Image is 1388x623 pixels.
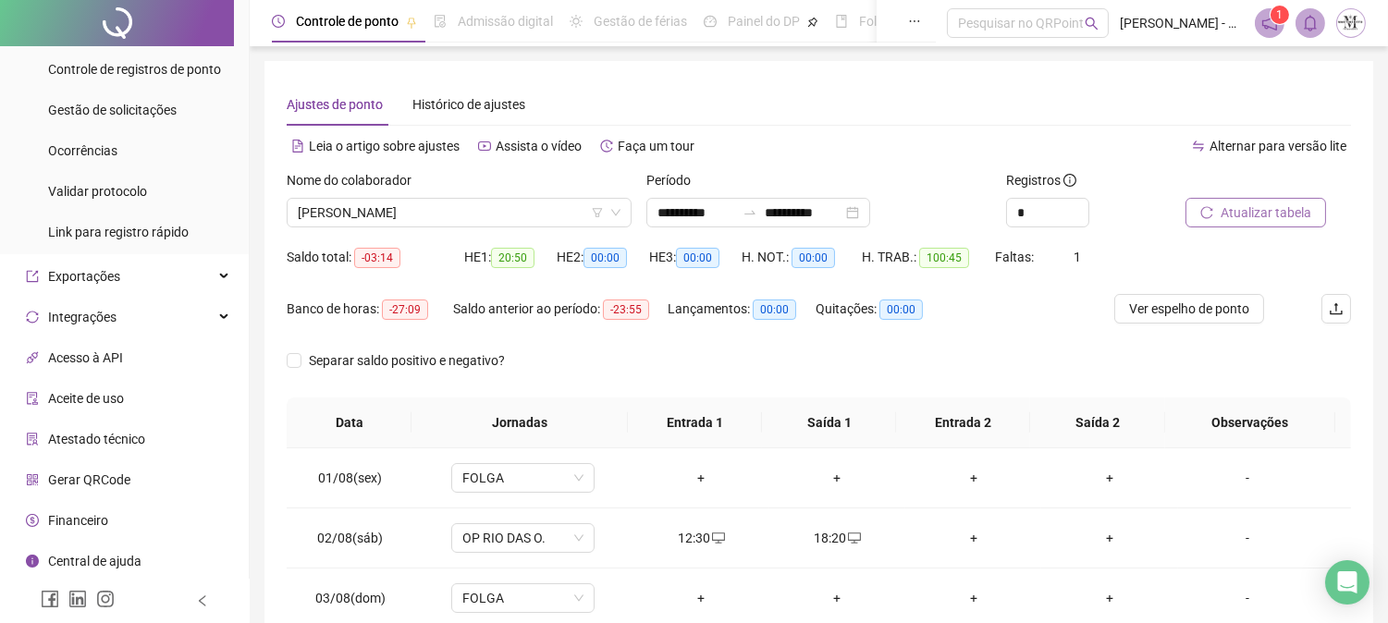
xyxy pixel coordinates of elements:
[1200,206,1213,219] span: reload
[309,139,460,153] span: Leia o artigo sobre ajustes
[96,590,115,608] span: instagram
[603,299,649,320] span: -23:55
[317,531,383,545] span: 02/08(sáb)
[649,247,742,268] div: HE 3:
[1329,301,1344,316] span: upload
[1056,468,1162,488] div: +
[592,207,603,218] span: filter
[48,310,117,324] span: Integrações
[318,470,382,485] span: 01/08(sex)
[920,528,1026,548] div: +
[464,247,557,268] div: HE 1:
[26,311,39,324] span: sync
[26,270,39,283] span: export
[48,554,141,568] span: Central de ajuda
[287,299,453,320] div: Banco de horas:
[26,473,39,486] span: qrcode
[48,225,189,239] span: Link para registro rápido
[48,184,147,199] span: Validar protocolo
[1302,15,1319,31] span: bell
[610,207,621,218] span: down
[272,15,285,28] span: clock-circle
[1193,588,1302,608] div: -
[600,140,613,153] span: history
[491,248,534,268] span: 20:50
[1271,6,1289,24] sup: 1
[1193,468,1302,488] div: -
[1129,299,1249,319] span: Ver espelho de ponto
[478,140,491,153] span: youtube
[646,170,703,190] label: Período
[48,472,130,487] span: Gerar QRCode
[48,269,120,284] span: Exportações
[704,15,717,28] span: dashboard
[792,248,835,268] span: 00:00
[816,299,949,320] div: Quitações:
[1114,294,1264,324] button: Ver espelho de ponto
[291,140,304,153] span: file-text
[406,17,417,28] span: pushpin
[784,468,891,488] div: +
[743,205,757,220] span: swap-right
[995,250,1037,264] span: Faltas:
[1030,397,1164,448] th: Saída 2
[48,432,145,446] span: Atestado técnico
[287,397,411,448] th: Data
[594,14,687,29] span: Gestão de férias
[1085,17,1099,31] span: search
[859,14,977,29] span: Folha de pagamento
[1221,202,1311,223] span: Atualizar tabela
[862,247,995,268] div: H. TRAB.:
[1074,250,1081,264] span: 1
[1337,9,1365,37] img: 67331
[296,14,399,29] span: Controle de ponto
[807,17,818,28] span: pushpin
[48,62,221,77] span: Controle de registros de ponto
[1193,528,1302,548] div: -
[298,199,620,226] span: PAULO DA FONSECA MARINHO J
[287,247,464,268] div: Saldo total:
[1185,198,1326,227] button: Atualizar tabela
[382,299,428,320] span: -27:09
[287,97,383,112] span: Ajustes de ponto
[462,524,583,552] span: OP RIO DAS O.
[1056,528,1162,548] div: +
[710,531,725,544] span: desktop
[618,139,694,153] span: Faça um tour
[846,531,861,544] span: desktop
[26,351,39,364] span: api
[920,588,1026,608] div: +
[557,247,649,268] div: HE 2:
[287,170,424,190] label: Nome do colaborador
[896,397,1030,448] th: Entrada 2
[784,588,891,608] div: +
[1210,139,1346,153] span: Alternar para versão lite
[1261,15,1278,31] span: notification
[919,248,969,268] span: 100:45
[315,591,386,605] span: 03/08(dom)
[835,15,848,28] span: book
[462,464,583,492] span: FOLGA
[26,433,39,446] span: solution
[1164,397,1335,448] th: Observações
[1063,174,1076,187] span: info-circle
[458,14,553,29] span: Admissão digital
[728,14,800,29] span: Painel do DP
[301,350,512,371] span: Separar saldo positivo e negativo?
[1179,412,1320,433] span: Observações
[648,528,755,548] div: 12:30
[354,248,400,268] span: -03:14
[41,590,59,608] span: facebook
[879,299,923,320] span: 00:00
[1325,560,1370,605] div: Open Intercom Messenger
[48,103,177,117] span: Gestão de solicitações
[1006,170,1076,190] span: Registros
[434,15,447,28] span: file-done
[48,350,123,365] span: Acesso à API
[648,468,755,488] div: +
[676,248,719,268] span: 00:00
[753,299,796,320] span: 00:00
[196,594,209,607] span: left
[1120,13,1244,33] span: [PERSON_NAME] - TRANSMARTINS
[48,143,117,158] span: Ocorrências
